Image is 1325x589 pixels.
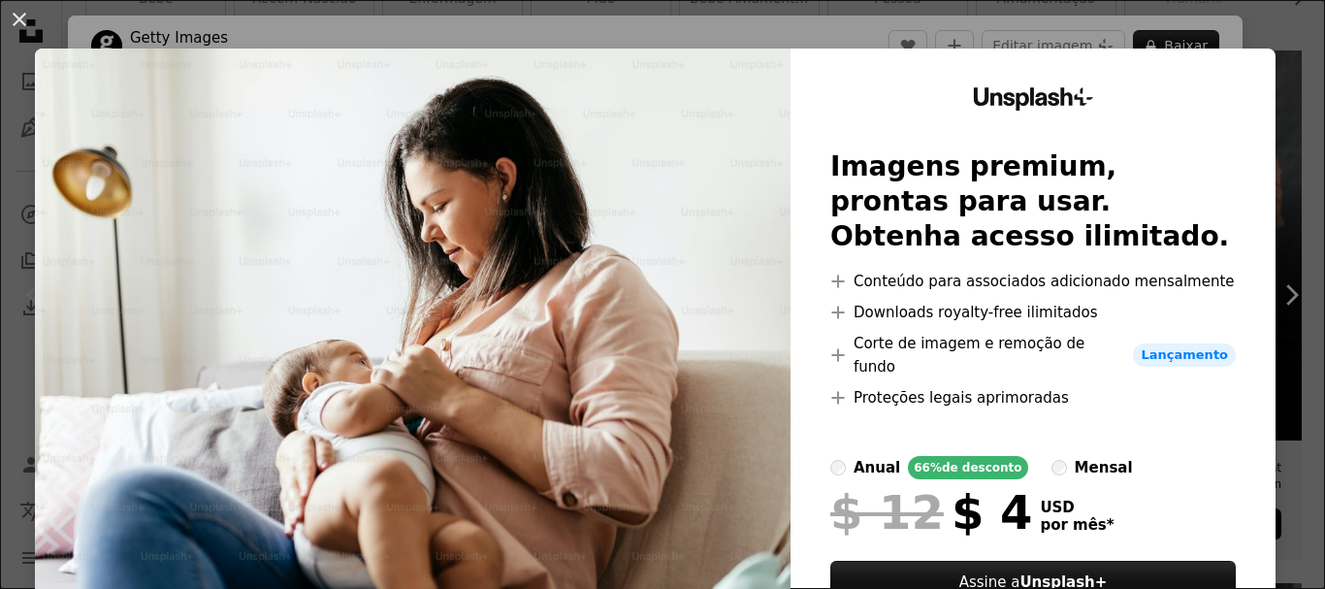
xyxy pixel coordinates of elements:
[830,487,1032,538] div: $ 4
[1040,499,1114,516] span: USD
[1133,344,1236,367] span: Lançamento
[830,149,1236,254] h2: Imagens premium, prontas para usar. Obtenha acesso ilimitado.
[830,301,1236,324] li: Downloads royalty-free ilimitados
[1051,460,1067,475] input: mensal
[830,386,1236,409] li: Proteções legais aprimoradas
[830,332,1236,378] li: Corte de imagem e remoção de fundo
[830,460,846,475] input: anual66%de desconto
[908,456,1027,479] div: 66% de desconto
[830,487,944,538] span: $ 12
[1075,456,1133,479] div: mensal
[1040,516,1114,534] span: por mês *
[854,456,900,479] div: anual
[830,270,1236,293] li: Conteúdo para associados adicionado mensalmente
